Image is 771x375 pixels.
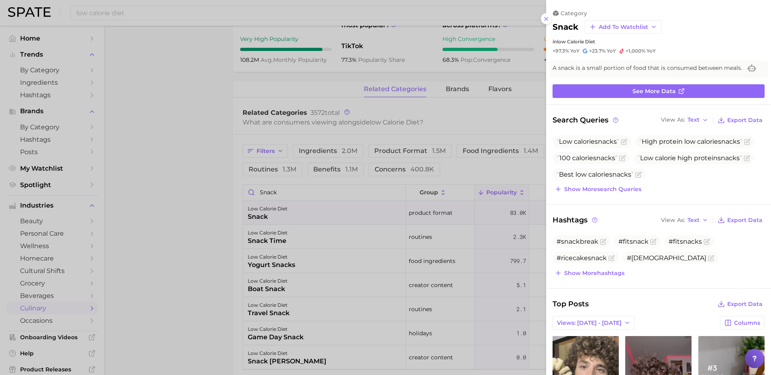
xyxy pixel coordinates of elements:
span: Text [687,218,700,222]
span: View As [661,118,685,122]
span: High protein low calorie s [639,138,742,145]
span: #[DEMOGRAPHIC_DATA] [627,254,706,262]
span: Views: [DATE] - [DATE] [557,320,622,326]
span: Export Data [727,117,763,124]
button: Columns [720,316,765,330]
span: 100 calorie s [557,154,618,162]
span: YoY [570,48,579,54]
span: snack [595,138,614,145]
span: +97.3% [553,48,569,54]
span: View As [661,218,685,222]
span: Hashtags [553,214,599,226]
button: Flag as miscategorized or irrelevant [621,139,627,145]
span: Show more hashtags [564,270,624,277]
span: Export Data [727,301,763,308]
span: Search Queries [553,114,620,126]
span: Text [687,118,700,122]
span: A snack is a small portion of food that is consumed between meals. [553,64,742,72]
span: snack [609,171,628,178]
span: Top Posts [553,298,589,310]
span: Low calorie s [557,138,619,145]
span: Export Data [727,217,763,224]
span: category [561,10,587,17]
span: Show more search queries [564,186,641,193]
button: Flag as miscategorized or irrelevant [744,139,751,145]
div: in [553,39,765,45]
button: Export Data [716,214,765,226]
span: snack [593,154,612,162]
button: View AsText [659,215,710,225]
button: Flag as miscategorized or irrelevant [635,171,642,178]
span: #snackbreak [557,238,598,245]
button: View AsText [659,115,710,125]
button: Flag as miscategorized or irrelevant [608,255,615,261]
button: Flag as miscategorized or irrelevant [600,238,606,245]
span: Low calorie high protein s [638,154,742,162]
span: YoY [647,48,656,54]
span: See more data [632,88,676,95]
span: Best low calorie s [557,171,634,178]
span: YoY [607,48,616,54]
span: #fitsnacks [669,238,702,245]
span: >1,000% [626,48,645,54]
button: Flag as miscategorized or irrelevant [744,155,750,161]
button: Show morehashtags [553,267,626,279]
span: low calorie diet [557,39,595,45]
span: Add to Watchlist [599,24,648,31]
span: #ricecakesnack [557,254,607,262]
a: See more data [553,84,765,98]
span: +23.7% [589,48,606,54]
button: Views: [DATE] - [DATE] [553,316,635,330]
button: Flag as miscategorized or irrelevant [619,155,626,161]
button: Flag as miscategorized or irrelevant [650,238,657,245]
span: Columns [734,320,760,326]
button: Flag as miscategorized or irrelevant [704,238,710,245]
button: Add to Watchlist [585,20,661,34]
button: Show moresearch queries [553,183,643,195]
span: snack [718,138,737,145]
button: Export Data [716,298,765,310]
h2: snack [553,22,578,32]
button: Export Data [716,114,765,126]
span: #fitsnack [618,238,649,245]
button: Flag as miscategorized or irrelevant [708,255,714,261]
span: snack [718,154,736,162]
